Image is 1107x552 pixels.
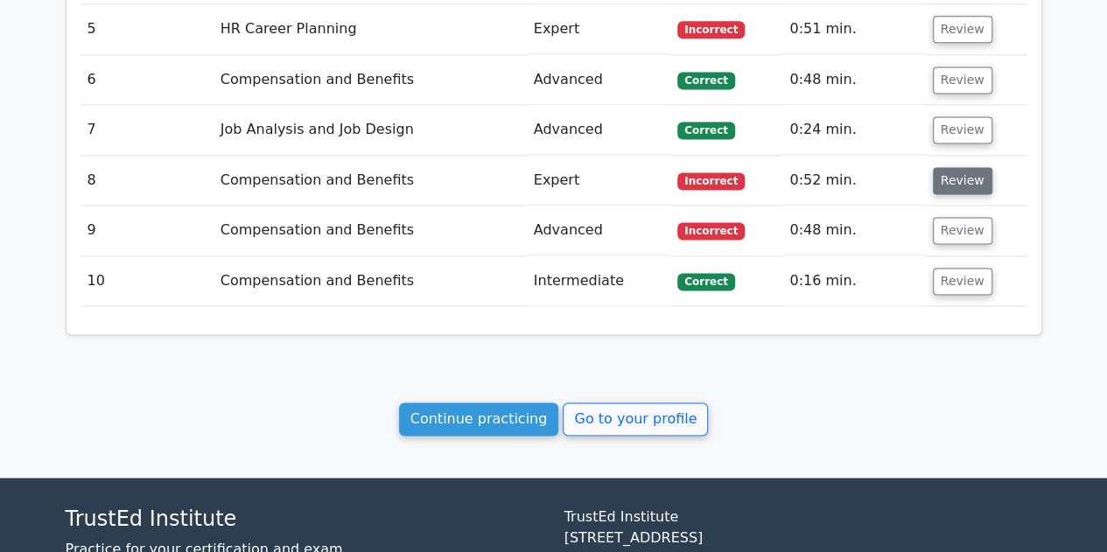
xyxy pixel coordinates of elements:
[933,217,992,244] button: Review
[563,402,708,436] a: Go to your profile
[214,206,527,255] td: Compensation and Benefits
[66,506,543,531] h4: TrustEd Institute
[399,402,559,436] a: Continue practicing
[214,55,527,105] td: Compensation and Benefits
[527,4,671,54] td: Expert
[933,167,992,194] button: Review
[214,105,527,155] td: Job Analysis and Job Design
[677,222,745,240] span: Incorrect
[527,105,671,155] td: Advanced
[527,55,671,105] td: Advanced
[81,105,214,155] td: 7
[214,256,527,306] td: Compensation and Benefits
[677,273,734,290] span: Correct
[81,55,214,105] td: 6
[527,206,671,255] td: Advanced
[933,116,992,143] button: Review
[677,21,745,38] span: Incorrect
[81,206,214,255] td: 9
[933,66,992,94] button: Review
[782,4,925,54] td: 0:51 min.
[782,105,925,155] td: 0:24 min.
[933,268,992,295] button: Review
[677,122,734,139] span: Correct
[214,4,527,54] td: HR Career Planning
[214,156,527,206] td: Compensation and Benefits
[782,156,925,206] td: 0:52 min.
[81,256,214,306] td: 10
[527,256,671,306] td: Intermediate
[782,55,925,105] td: 0:48 min.
[527,156,671,206] td: Expert
[677,72,734,89] span: Correct
[677,172,745,190] span: Incorrect
[933,16,992,43] button: Review
[782,256,925,306] td: 0:16 min.
[81,4,214,54] td: 5
[81,156,214,206] td: 8
[782,206,925,255] td: 0:48 min.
